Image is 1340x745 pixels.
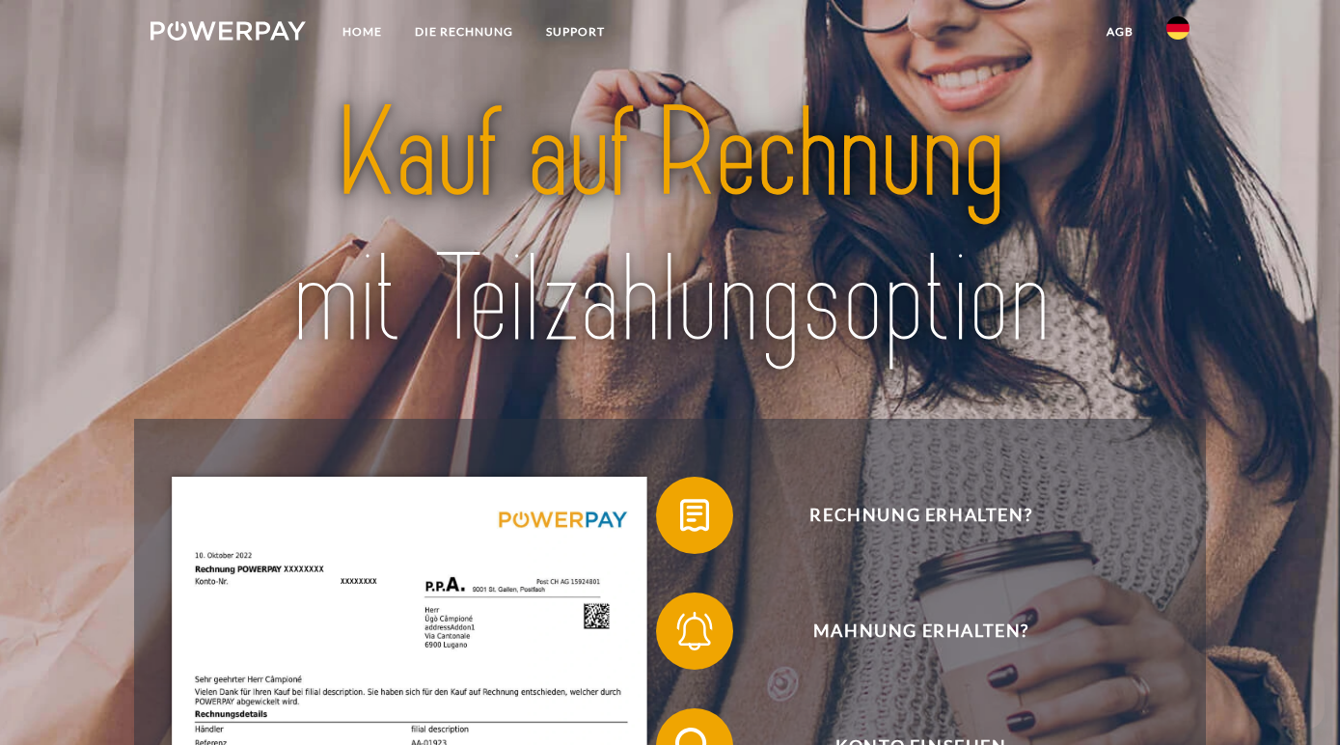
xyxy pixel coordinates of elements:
img: title-powerpay_de.svg [202,74,1138,379]
img: de [1166,16,1190,40]
a: agb [1090,14,1150,49]
a: Home [326,14,398,49]
button: Rechnung erhalten? [656,477,1158,554]
span: Mahnung erhalten? [685,593,1158,670]
a: SUPPORT [530,14,621,49]
button: Mahnung erhalten? [656,593,1158,670]
span: Rechnung erhalten? [685,477,1158,554]
iframe: Schaltfläche zum Öffnen des Messaging-Fensters [1263,668,1325,730]
img: qb_bill.svg [670,491,719,539]
img: qb_bell.svg [670,607,719,655]
a: DIE RECHNUNG [398,14,530,49]
img: logo-powerpay-white.svg [150,21,306,41]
